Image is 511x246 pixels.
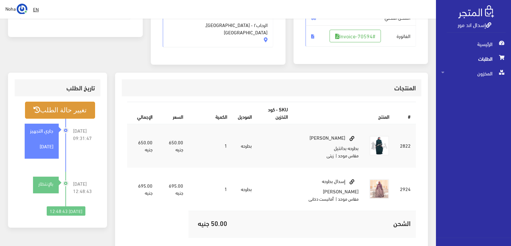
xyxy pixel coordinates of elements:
td: 2924 [395,167,416,211]
a: #Invoice-70594 [330,30,381,42]
td: بطرحه [232,167,257,211]
strong: [DATE] [40,142,53,150]
th: الموديل [232,102,257,124]
a: المخزون [436,66,511,81]
a: الرئيسية [436,37,511,51]
a: EN [30,3,41,15]
th: السعر [158,102,188,124]
th: SKU - كود التخزين [257,102,293,124]
small: مقاس موحد [338,195,359,203]
td: 695.00 جنيه [127,167,158,211]
span: [DATE] 09:31:47 [73,127,95,142]
a: ... Noha [5,3,27,14]
td: 1 [188,167,232,211]
span: الرئيسية [441,37,506,51]
a: إسدال اند مور [458,20,491,29]
h5: 50.00 جنيه [194,219,227,227]
h3: المنتجات [127,85,416,91]
span: Noha [5,4,16,13]
td: 650.00 جنيه [127,124,158,167]
img: ... [17,4,27,14]
span: الفاتورة [306,25,416,47]
u: EN [33,5,39,13]
small: | زيتى [327,151,337,159]
td: إسدال بطرحه [PERSON_NAME] [293,167,364,211]
th: اﻹجمالي [127,102,158,124]
div: بالإنتظار [33,180,59,187]
span: المخزون [441,66,506,81]
small: مقاس موحد [338,151,359,159]
th: الكمية [188,102,232,124]
small: | أماتيست دخانى [309,195,337,203]
button: تغيير حالة الطلب [25,102,95,119]
img: . [458,5,494,18]
h5: الشحن [238,219,411,227]
h3: تاريخ الطلب [20,85,95,91]
td: بطرحه [232,124,257,167]
th: # [395,102,416,124]
span: [DATE] 12:48:43 [73,180,95,195]
iframe: Drift Widget Chat Controller [8,200,33,226]
td: 695.00 جنيه [158,167,188,211]
td: [PERSON_NAME] بطرحه بدانتيل [293,124,364,167]
div: [DATE] 12:48:43 [47,206,85,216]
span: الطلبات [441,51,506,66]
td: 2822 [395,124,416,167]
td: 650.00 جنيه [158,124,188,167]
th: المنتج [293,102,395,124]
td: 1 [188,124,232,167]
strong: جاري التجهيز [30,127,53,134]
a: الطلبات [436,51,511,66]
